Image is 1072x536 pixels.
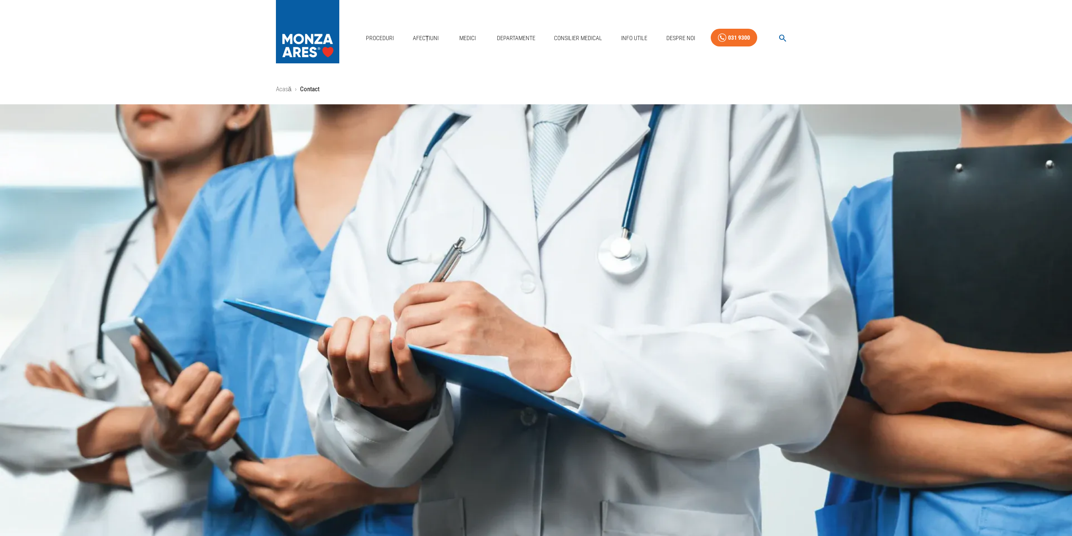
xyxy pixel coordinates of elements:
a: Info Utile [618,30,651,47]
a: 031 9300 [711,29,757,47]
nav: breadcrumb [276,84,796,94]
p: Contact [300,84,319,94]
a: Despre Noi [663,30,698,47]
div: 031 9300 [728,33,750,43]
a: Departamente [494,30,539,47]
li: › [295,84,297,94]
a: Proceduri [363,30,397,47]
a: Consilier Medical [551,30,606,47]
a: Afecțiuni [409,30,442,47]
a: Acasă [276,85,292,93]
a: Medici [454,30,481,47]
